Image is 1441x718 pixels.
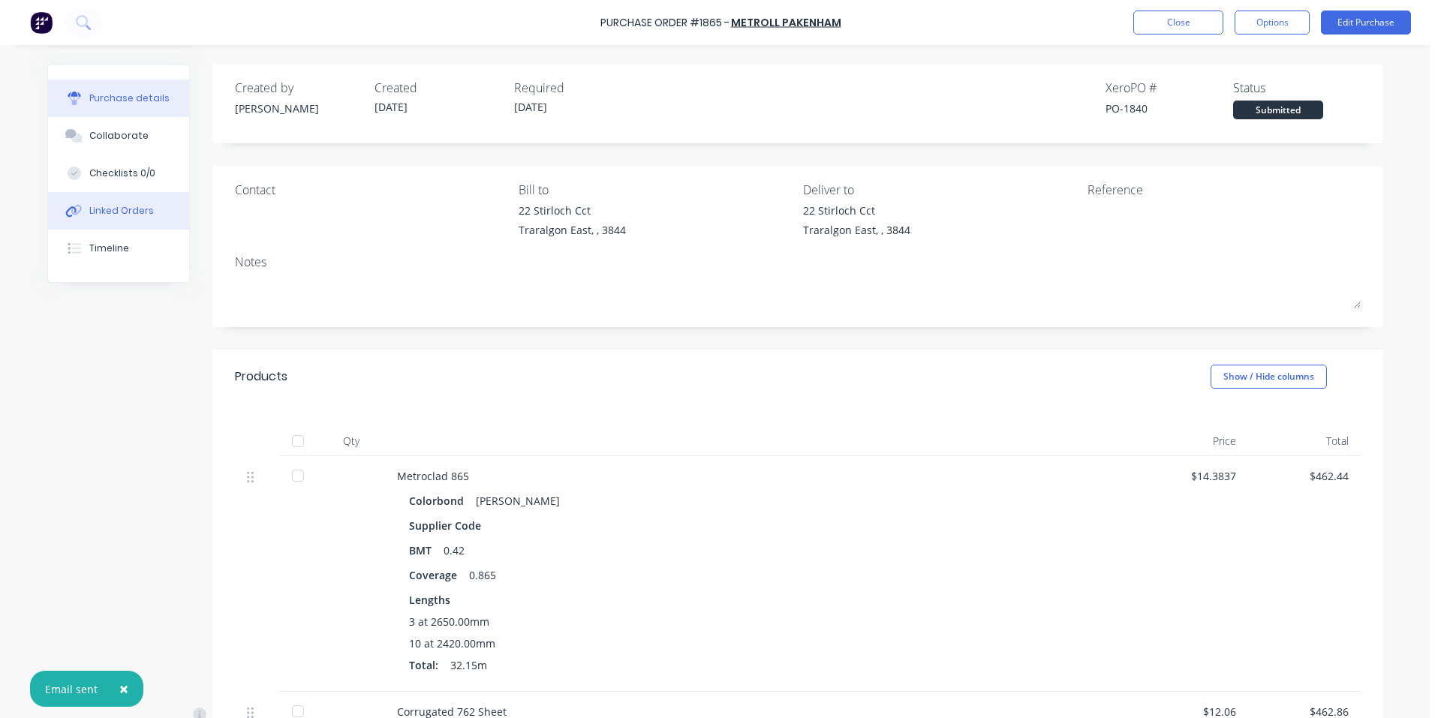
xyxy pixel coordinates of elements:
div: Qty [317,426,385,456]
div: Traralgon East, , 3844 [519,222,626,238]
div: Timeline [89,242,129,255]
div: Purchase details [89,92,170,105]
div: Created by [235,79,363,97]
div: Linked Orders [89,204,154,218]
div: BMT [409,539,444,561]
span: Lengths [409,592,450,608]
div: Total [1248,426,1361,456]
div: 0.42 [444,539,465,561]
span: 32.15m [450,657,487,673]
div: Collaborate [89,129,149,143]
span: × [119,678,128,699]
div: Purchase Order #1865 - [600,15,730,31]
div: Status [1233,79,1361,97]
div: Metroclad 865 [397,468,1124,484]
div: Coverage [409,564,469,586]
div: PO-1840 [1106,101,1233,116]
div: Colorbond [409,490,470,512]
button: Show / Hide columns [1211,365,1327,389]
button: Collaborate [48,117,189,155]
div: [PERSON_NAME] [235,101,363,116]
div: Reference [1088,181,1361,199]
div: Contact [235,181,508,199]
div: [PERSON_NAME] [476,490,560,512]
div: Checklists 0/0 [89,167,155,180]
div: Xero PO # [1106,79,1233,97]
div: Products [235,368,287,386]
div: Notes [235,253,1361,271]
div: Created [375,79,502,97]
button: Purchase details [48,80,189,117]
span: 3 at 2650.00mm [409,614,489,629]
div: 22 Stirloch Cct [519,203,626,218]
span: Total: [409,657,438,673]
div: 0.865 [469,564,496,586]
div: $14.3837 [1148,468,1236,484]
div: Deliver to [803,181,1076,199]
div: Required [514,79,642,97]
div: Email sent [45,681,98,697]
a: METROLL PAKENHAM [731,15,841,30]
button: Options [1235,11,1310,35]
div: $462.44 [1260,468,1349,484]
button: Edit Purchase [1321,11,1411,35]
button: Close [1133,11,1223,35]
div: Traralgon East, , 3844 [803,222,910,238]
div: 22 Stirloch Cct [803,203,910,218]
button: Close [104,671,143,707]
span: 10 at 2420.00mm [409,635,495,651]
button: Checklists 0/0 [48,155,189,192]
div: Supplier Code [409,515,493,536]
button: Timeline [48,230,189,267]
div: Price [1136,426,1248,456]
div: Bill to [519,181,792,199]
div: Submitted [1233,101,1323,119]
button: Linked Orders [48,192,189,230]
img: Factory [30,11,53,34]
